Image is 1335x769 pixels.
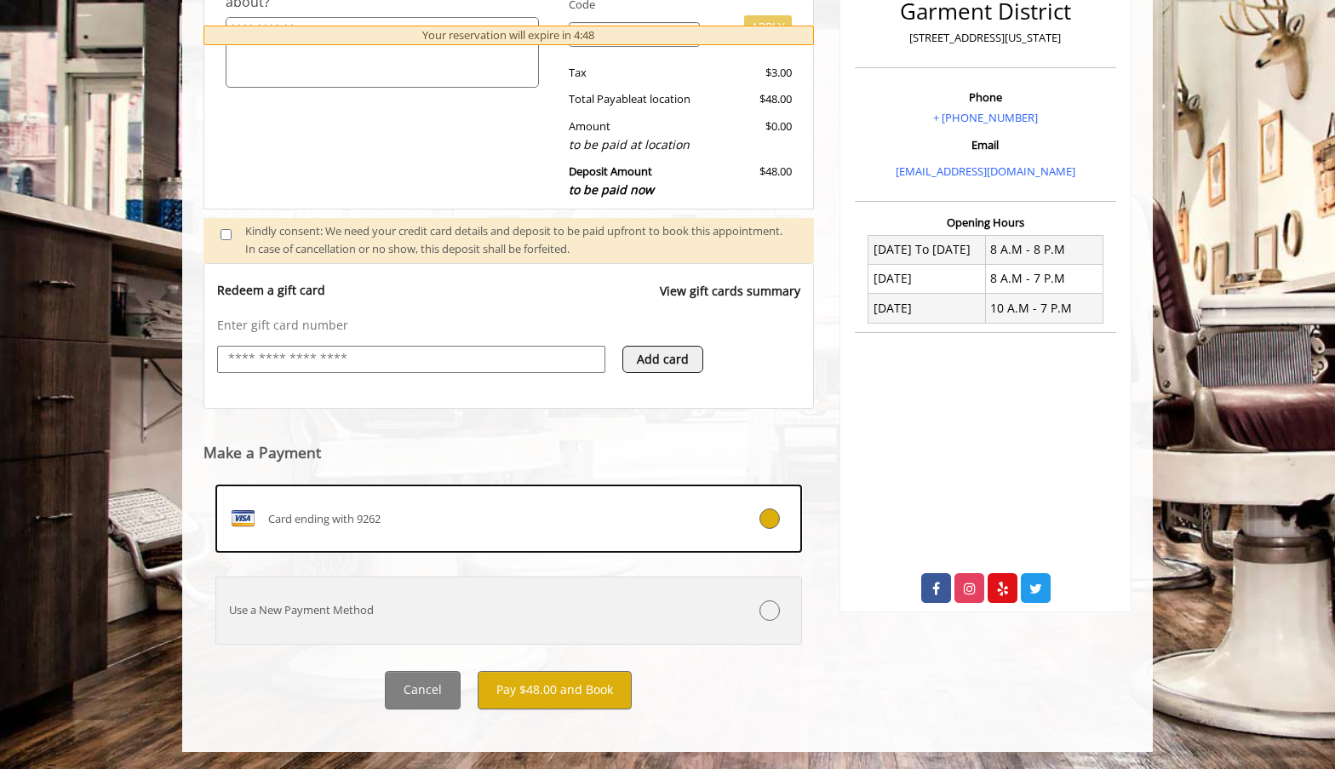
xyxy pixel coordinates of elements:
[985,235,1103,264] td: 8 A.M - 8 P.M
[622,346,703,373] button: Add card
[569,164,654,198] b: Deposit Amount
[868,294,986,323] td: [DATE]
[229,505,256,532] img: VISA
[217,317,800,334] p: Enter gift card number
[855,216,1116,228] h3: Opening Hours
[569,135,701,154] div: to be paid at location
[868,235,986,264] td: [DATE] To [DATE]
[985,294,1103,323] td: 10 A.M - 7 P.M
[217,282,325,299] p: Redeem a gift card
[385,671,461,709] button: Cancel
[713,163,791,199] div: $48.00
[744,15,792,39] button: APPLY
[933,110,1038,125] a: + [PHONE_NUMBER]
[859,91,1112,103] h3: Phone
[203,26,814,45] div: Your reservation will expire in 4:48
[985,264,1103,293] td: 8 A.M - 7 P.M
[203,445,321,461] label: Make a Payment
[216,601,703,619] div: Use a New Payment Method
[245,222,797,258] div: Kindly consent: We need your credit card details and deposit to be paid upfront to book this appo...
[859,139,1112,151] h3: Email
[569,181,654,198] span: to be paid now
[268,510,381,528] span: Card ending with 9262
[660,282,800,317] a: View gift cards summary
[713,64,791,82] div: $3.00
[868,264,986,293] td: [DATE]
[896,164,1075,179] a: [EMAIL_ADDRESS][DOMAIN_NAME]
[478,671,632,709] button: Pay $48.00 and Book
[215,577,802,645] label: Use a New Payment Method
[556,64,713,82] div: Tax
[713,90,791,108] div: $48.00
[556,90,713,108] div: Total Payable
[713,118,791,154] div: $0.00
[859,29,1112,47] p: [STREET_ADDRESS][US_STATE]
[637,91,690,106] span: at location
[556,118,713,154] div: Amount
